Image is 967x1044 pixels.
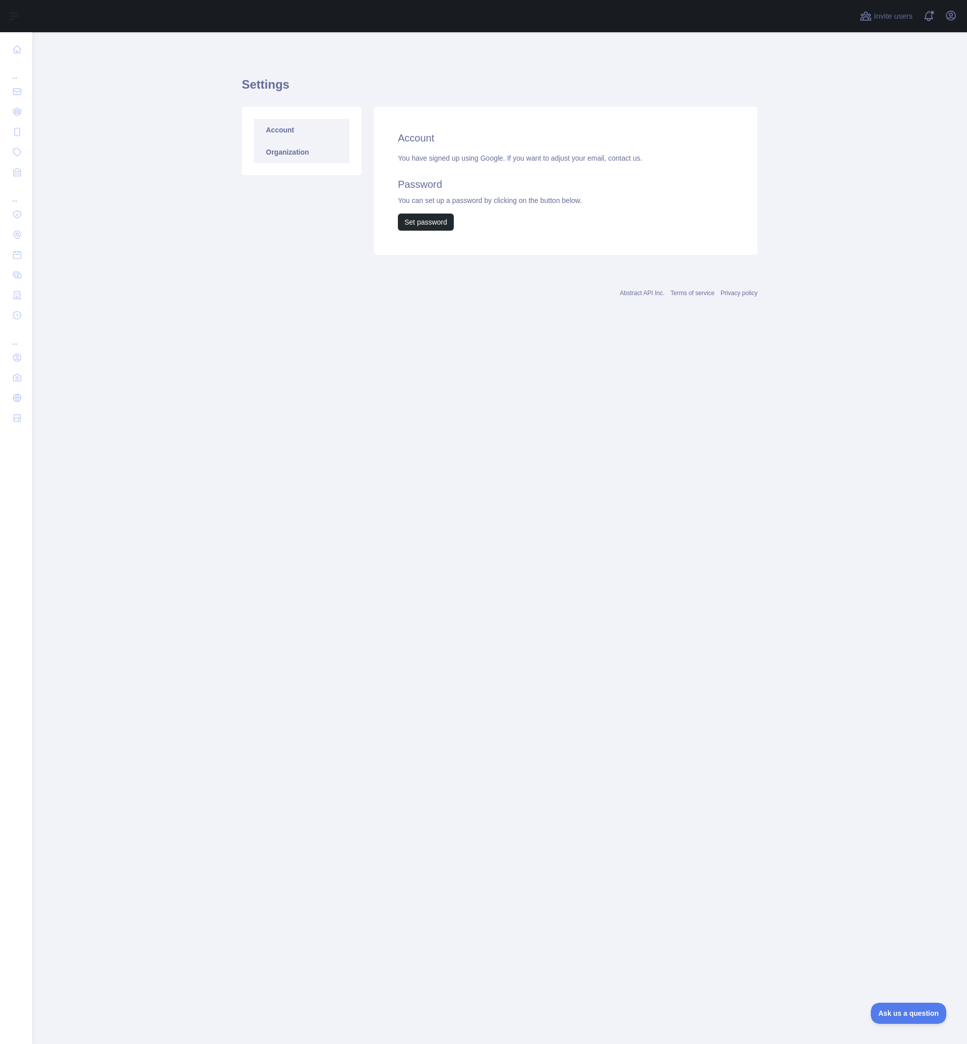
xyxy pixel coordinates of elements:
div: ... [8,60,24,81]
iframe: Toggle Customer Support [871,1003,947,1024]
button: Invite users [858,8,915,24]
button: Set password [398,214,454,231]
a: contact us. [608,154,642,162]
div: You have signed up using Google. If you want to adjust your email, You can set up a password by c... [398,153,733,231]
a: Terms of service [670,290,714,297]
h1: Settings [242,77,757,101]
h2: Password [398,177,733,191]
a: Account [254,119,350,141]
a: Abstract API Inc. [620,290,665,297]
span: Invite users [874,11,913,22]
a: Privacy policy [721,290,757,297]
h2: Account [398,131,733,145]
div: ... [8,183,24,203]
div: ... [8,326,24,346]
a: Organization [254,141,350,163]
